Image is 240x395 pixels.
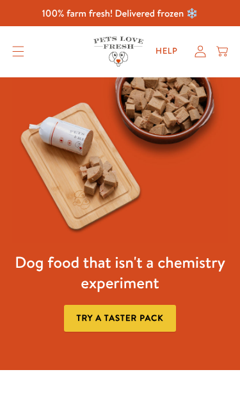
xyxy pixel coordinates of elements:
h3: Dog food that isn't a chemistry experiment [12,252,228,293]
summary: Translation missing: en.sections.header.menu [3,36,34,66]
a: Help [146,40,187,63]
img: Fussy [12,77,228,243]
img: Pets Love Fresh [93,36,143,66]
a: Try a taster pack [64,305,176,332]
